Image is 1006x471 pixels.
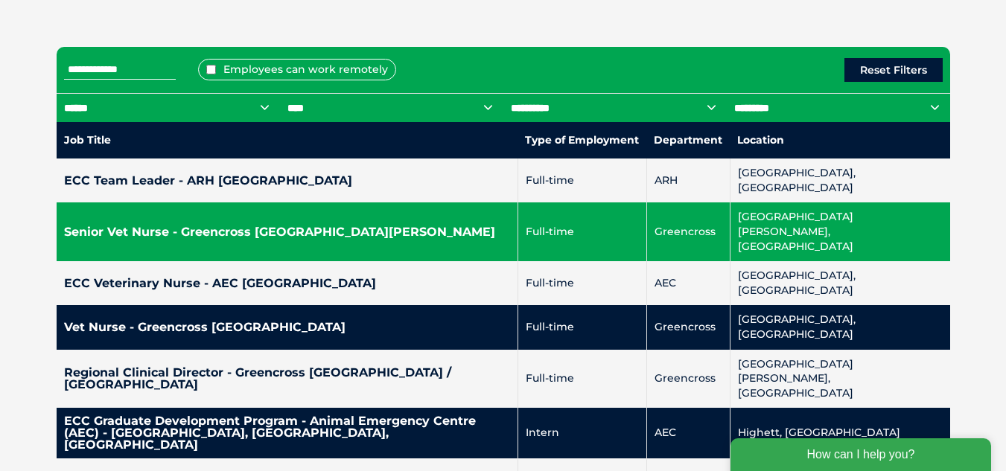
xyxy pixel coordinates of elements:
td: Full-time [518,305,646,349]
td: [GEOGRAPHIC_DATA], [GEOGRAPHIC_DATA] [730,261,949,305]
h4: ECC Veterinary Nurse - AEC [GEOGRAPHIC_DATA] [64,278,510,289]
td: AEC [646,408,730,458]
h4: Senior Vet Nurse - Greencross [GEOGRAPHIC_DATA][PERSON_NAME] [64,226,510,238]
td: Greencross [646,202,730,261]
button: Reset Filters [844,58,943,82]
td: [GEOGRAPHIC_DATA][PERSON_NAME], [GEOGRAPHIC_DATA] [730,202,949,261]
h4: Regional Clinical Director - Greencross [GEOGRAPHIC_DATA] / [GEOGRAPHIC_DATA] [64,367,510,391]
div: How can I help you? [9,9,270,42]
td: [GEOGRAPHIC_DATA][PERSON_NAME], [GEOGRAPHIC_DATA] [730,350,949,408]
td: [GEOGRAPHIC_DATA], [GEOGRAPHIC_DATA] [730,305,949,349]
td: Highett, [GEOGRAPHIC_DATA] [730,408,949,458]
td: Full-time [518,261,646,305]
td: ARH [646,158,730,202]
nobr: Job Title [64,133,111,147]
h4: ECC Team Leader - ARH [GEOGRAPHIC_DATA] [64,175,510,187]
label: Employees can work remotely [198,59,396,80]
h4: ECC Graduate Development Program - Animal Emergency Centre (AEC) - [GEOGRAPHIC_DATA], [GEOGRAPHIC... [64,415,510,451]
td: Greencross [646,305,730,349]
td: Full-time [518,158,646,202]
td: Intern [518,408,646,458]
h4: Vet Nurse - Greencross [GEOGRAPHIC_DATA] [64,321,510,333]
nobr: Department [654,133,722,147]
td: [GEOGRAPHIC_DATA], [GEOGRAPHIC_DATA] [730,158,949,202]
td: Full-time [518,202,646,261]
td: AEC [646,261,730,305]
input: Employees can work remotely [206,65,216,74]
nobr: Location [737,133,784,147]
td: Greencross [646,350,730,408]
td: Full-time [518,350,646,408]
nobr: Type of Employment [525,133,639,147]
